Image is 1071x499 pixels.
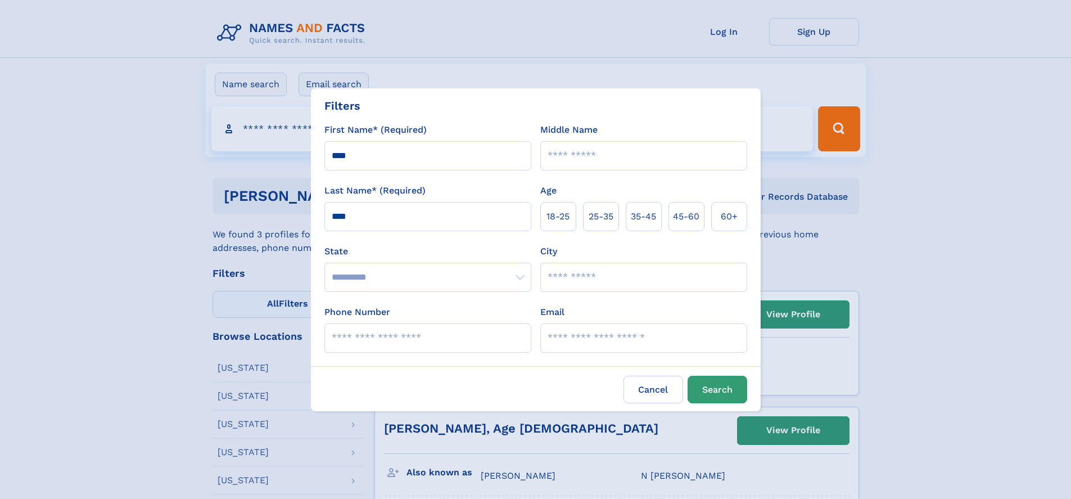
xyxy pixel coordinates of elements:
label: Age [540,184,557,197]
label: Cancel [623,376,683,403]
span: 45‑60 [673,210,699,223]
span: 60+ [721,210,738,223]
span: 18‑25 [546,210,570,223]
label: Middle Name [540,123,598,137]
label: First Name* (Required) [324,123,427,137]
label: Email [540,305,564,319]
label: Phone Number [324,305,390,319]
div: Filters [324,97,360,114]
label: City [540,245,557,258]
span: 25‑35 [589,210,613,223]
label: State [324,245,531,258]
label: Last Name* (Required) [324,184,426,197]
button: Search [688,376,747,403]
span: 35‑45 [631,210,656,223]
